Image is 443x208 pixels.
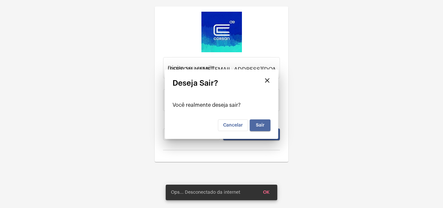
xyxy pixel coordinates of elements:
[223,123,243,128] span: Cancelar
[263,190,269,195] span: OK
[173,79,270,87] mat-card-title: Deseja Sair?
[168,66,276,73] input: Digite seu email
[173,102,270,108] div: Você realmente deseja sair?
[171,189,240,196] span: Ops... Desconectado da internet
[263,77,271,84] mat-icon: close
[250,119,270,131] button: Sair
[201,12,242,52] img: d4669ae0-8c07-2337-4f67-34b0df7f5ae4.jpeg
[256,123,265,128] span: Sair
[218,119,248,131] button: Cancelar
